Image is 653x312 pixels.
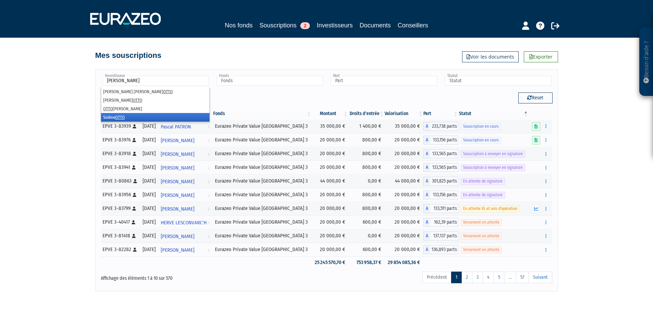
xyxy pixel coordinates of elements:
div: A - Eurazeo Private Value Europe 3 [423,204,458,213]
span: Pascal PATRON [161,121,191,133]
span: A [423,245,430,254]
button: Reset [518,92,553,103]
div: A - Eurazeo Private Value Europe 3 [423,163,458,172]
li: [PERSON_NAME] [PERSON_NAME] [101,87,209,96]
span: A [423,218,430,227]
div: [DATE] [142,246,156,253]
i: [Français] Personne physique [133,193,136,197]
div: EPVE 3-80863 [102,177,138,185]
span: 301,825 parts [430,177,458,186]
a: Documents [360,21,391,30]
div: A - Eurazeo Private Value Europe 3 [423,149,458,158]
td: 800,00 € [349,202,385,215]
td: 20 000,00 € [312,243,349,257]
a: 4 [483,272,494,283]
i: Voir l'investisseur [207,175,210,188]
h4: Mes souscriptions [95,51,161,60]
a: [PERSON_NAME] [158,229,213,243]
th: Statut : activer pour trier la colonne par ordre d&eacute;croissant [458,108,529,120]
i: Voir l'investisseur [207,203,210,215]
td: 20 000,00 € [385,215,423,229]
span: [PERSON_NAME] [161,244,194,257]
span: Souscription en cours [461,123,501,130]
span: [PERSON_NAME] [161,189,194,202]
span: [PERSON_NAME] [161,162,194,174]
img: 1732889491-logotype_eurazeo_blanc_rvb.png [90,13,161,25]
td: 0,00 € [349,174,385,188]
div: A - Eurazeo Private Value Europe 3 [423,245,458,254]
td: 44 000,00 € [312,174,349,188]
span: En attente de signature [461,178,505,185]
span: 133,565 parts [430,149,458,158]
span: 136,893 parts [430,245,458,254]
a: 1 [451,272,462,283]
td: 753 958,37 € [349,257,385,269]
i: Voir l'investisseur [207,189,210,202]
span: 2 [300,22,310,29]
span: 133,511 parts [430,204,458,213]
a: Investisseurs [317,21,353,30]
span: A [423,149,430,158]
a: Suivant [529,272,552,283]
td: 20 000,00 € [312,161,349,174]
span: [PERSON_NAME] [161,175,194,188]
div: EPVE 3-82282 [102,246,138,253]
div: EPVE 3-83939 [102,123,138,130]
a: 2 [461,272,472,283]
td: 0,00 € [349,229,385,243]
div: EPVE 3-83976 [102,136,138,143]
i: [Français] Personne physique [133,248,137,252]
span: En attente VL et avis d'opération [461,205,520,212]
div: [DATE] [142,123,156,130]
i: [Français] Personne physique [133,179,137,183]
div: [DATE] [142,191,156,198]
div: Affichage des éléments 1 à 10 sur 570 [101,271,283,282]
div: Eurazeo Private Value [GEOGRAPHIC_DATA] 3 [215,246,309,253]
i: Voir l'investisseur [207,216,210,229]
i: Voir l'investisseur [207,162,210,174]
div: EPVE 3-83941 [102,164,138,171]
a: [PERSON_NAME] [158,161,213,174]
td: 44 000,00 € [385,174,423,188]
div: Eurazeo Private Value [GEOGRAPHIC_DATA] 3 [215,136,309,143]
div: Eurazeo Private Value [GEOGRAPHIC_DATA] 3 [215,205,309,212]
div: Eurazeo Private Value [GEOGRAPHIC_DATA] 3 [215,123,309,130]
i: Voir l'investisseur [207,244,210,257]
a: Souscriptions2 [259,21,310,31]
i: Voir l'investisseur [207,230,210,243]
i: [Français] Personne physique [133,152,136,156]
span: A [423,177,430,186]
a: 57 [516,272,529,283]
span: HERVE LESCONVARC'H [161,216,207,229]
span: 233,738 parts [430,122,458,131]
th: Valorisation: activer pour trier la colonne par ordre croissant [385,108,423,120]
span: 133,565 parts [430,163,458,172]
td: 20 000,00 € [385,133,423,147]
li: [PERSON_NAME] [101,96,209,104]
td: 35 000,00 € [312,120,349,133]
td: 20 000,00 € [385,147,423,161]
li: [PERSON_NAME] [101,104,209,113]
span: A [423,190,430,199]
span: Versement en attente [461,219,502,226]
span: A [423,163,430,172]
div: Eurazeo Private Value [GEOGRAPHIC_DATA] 3 [215,232,309,239]
td: 800,00 € [349,147,385,161]
i: [Français] Personne physique [133,124,136,128]
a: 3 [472,272,483,283]
a: [PERSON_NAME] [158,202,213,215]
td: 20 000,00 € [385,229,423,243]
td: 35 000,00 € [385,120,423,133]
span: En attente de signature [461,192,505,198]
span: Versement en attente [461,233,502,239]
div: Eurazeo Private Value [GEOGRAPHIC_DATA] 3 [215,191,309,198]
span: 133,156 parts [430,136,458,145]
td: 20 000,00 € [312,133,349,147]
div: EPVE 3-81418 [102,232,138,239]
p: Besoin d'aide ? [642,31,650,93]
i: [Français] Personne physique [132,220,135,224]
div: [DATE] [142,232,156,239]
div: EPVE 3-83918 [102,150,138,157]
div: Eurazeo Private Value [GEOGRAPHIC_DATA] 3 [215,177,309,185]
td: 600,00 € [349,215,385,229]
